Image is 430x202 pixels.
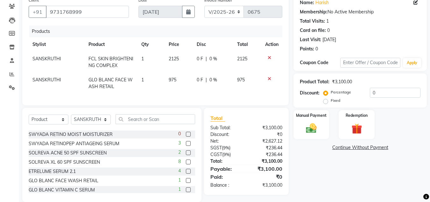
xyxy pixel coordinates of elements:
[300,36,321,43] div: Last Visit:
[300,59,340,66] div: Coupon Code
[46,6,129,18] input: Search by Name/Mobile/Email/Code
[178,158,181,165] span: 8
[206,151,246,158] div: ( )
[178,140,181,146] span: 3
[178,186,181,193] span: 1
[29,150,107,156] div: SOLREVA ACNE 50 SPF SUNSCREEN
[210,115,225,122] span: Total
[141,77,144,83] span: 1
[32,77,61,83] span: SANSKRUTHI
[116,114,195,124] input: Search or Scan
[193,37,233,52] th: Disc
[327,27,330,34] div: 0
[178,168,181,174] span: 4
[300,79,329,85] div: Product Total:
[165,37,193,52] th: Price
[246,165,287,173] div: ₹3,100.00
[178,177,181,183] span: 1
[210,145,222,151] span: SGST
[29,131,113,138] div: SWYADA RETINO MOIST MOISTURIZER
[29,159,100,166] div: SOLREVA XL 60 SPF SUNSCREEN
[206,124,246,131] div: Sub Total:
[300,18,325,25] div: Total Visits:
[326,18,329,25] div: 1
[141,56,144,62] span: 1
[178,149,181,156] span: 2
[29,187,95,193] div: GLO BLANC VITAMIN C SERUM
[29,140,119,147] div: SWYADA RETINOPEP ANTIAGEING SERUM
[29,177,98,184] div: GLO BLANC FACE WASH RETAIL
[233,37,262,52] th: Total
[348,122,365,135] img: _gift.svg
[331,98,340,103] label: Fixed
[296,113,327,118] label: Manual Payment
[340,58,400,68] input: Enter Offer / Coupon Code
[85,37,137,52] th: Product
[246,124,287,131] div: ₹3,100.00
[29,6,46,18] button: +91
[206,131,246,138] div: Discount:
[237,77,245,83] span: 975
[29,37,85,52] th: Stylist
[303,122,320,134] img: _cash.svg
[246,145,287,151] div: ₹236.44
[261,37,282,52] th: Action
[246,131,287,138] div: ₹0
[32,56,61,62] span: SANSKRUTHI
[300,9,420,15] div: No Active Membership
[29,26,287,37] div: Products
[29,168,76,175] div: ETRELUME SERUM 2.1
[206,77,207,83] span: |
[197,56,203,62] span: 0 F
[300,27,326,34] div: Card on file:
[206,145,246,151] div: ( )
[300,9,328,15] div: Membership:
[331,89,351,95] label: Percentage
[223,145,229,150] span: 9%
[223,152,229,157] span: 9%
[210,152,222,157] span: CGST
[206,138,246,145] div: Net:
[403,58,421,68] button: Apply
[300,90,320,96] div: Discount:
[237,56,247,62] span: 2125
[346,113,368,118] label: Redemption
[88,56,133,68] span: FCL SKIN BRIGHTENING COMPLEX
[295,144,426,151] a: Continue Without Payment
[169,56,179,62] span: 2125
[246,158,287,165] div: ₹3,100.00
[206,56,207,62] span: |
[206,158,246,165] div: Total:
[197,77,203,83] span: 0 F
[178,131,181,137] span: 0
[206,182,246,189] div: Balance :
[315,46,318,52] div: 0
[246,151,287,158] div: ₹236.44
[300,46,314,52] div: Points:
[206,173,246,181] div: Paid:
[246,173,287,181] div: ₹0
[169,77,176,83] span: 975
[246,138,287,145] div: ₹2,627.12
[322,36,336,43] div: [DATE]
[209,77,217,83] span: 0 %
[206,165,246,173] div: Payable:
[209,56,217,62] span: 0 %
[246,182,287,189] div: ₹3,100.00
[88,77,133,89] span: GLO BLANC FACE WASH RETAIL
[332,79,352,85] div: ₹3,100.00
[137,37,165,52] th: Qty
